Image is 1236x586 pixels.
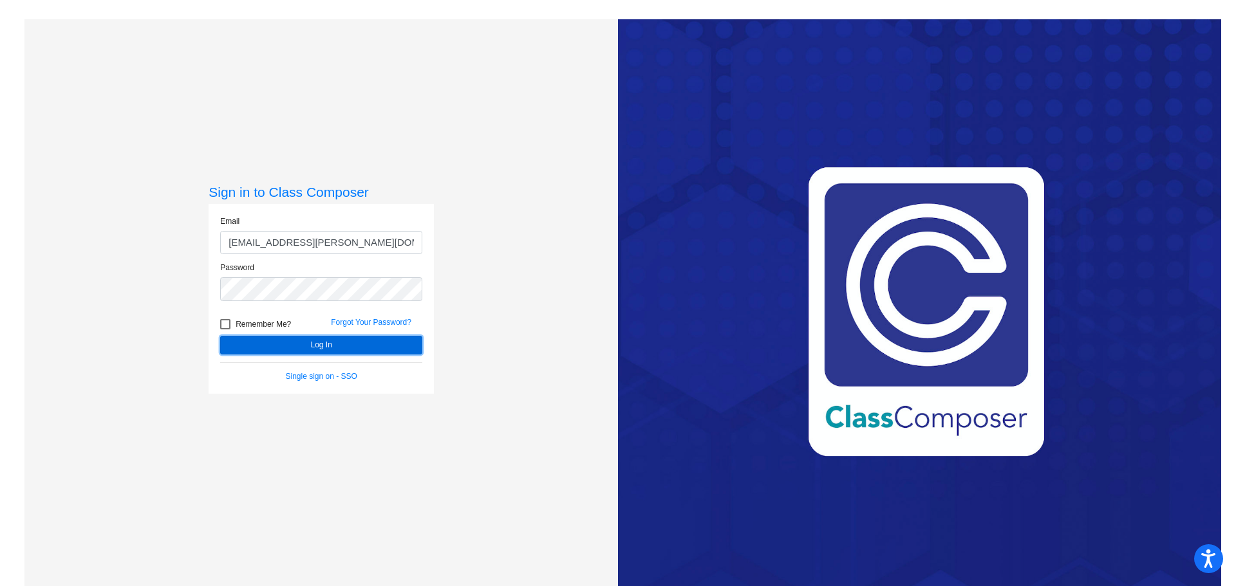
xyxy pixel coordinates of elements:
[286,372,357,381] a: Single sign on - SSO
[220,215,239,227] label: Email
[236,316,291,332] span: Remember Me?
[220,262,254,273] label: Password
[209,184,434,200] h3: Sign in to Class Composer
[220,336,422,354] button: Log In
[331,318,411,327] a: Forgot Your Password?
